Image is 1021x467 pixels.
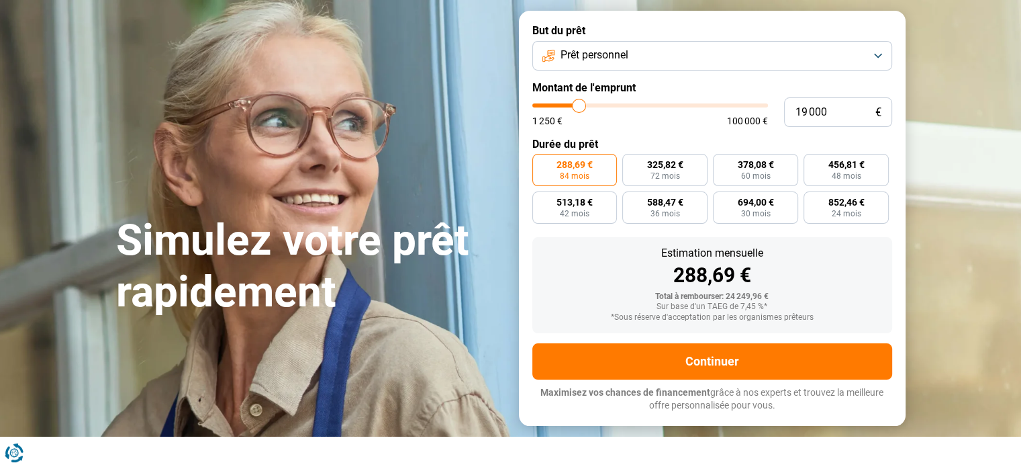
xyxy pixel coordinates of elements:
[832,172,861,180] span: 48 mois
[532,343,892,380] button: Continuer
[116,215,503,319] h1: Simulez votre prêt rapidement
[543,302,881,312] div: Sur base d'un TAEG de 7,45 %*
[532,41,892,71] button: Prêt personnel
[828,160,865,169] span: 456,81 €
[543,313,881,323] div: *Sous réserve d'acceptation par les organismes prêteurs
[727,116,768,126] span: 100 000 €
[560,210,589,218] span: 42 mois
[647,198,683,207] span: 588,47 €
[543,248,881,259] div: Estimation mensuelle
[738,198,774,207] span: 694,00 €
[532,138,892,151] label: Durée du prêt
[875,107,881,118] span: €
[738,160,774,169] span: 378,08 €
[556,198,593,207] span: 513,18 €
[540,387,710,398] span: Maximisez vos chances de financement
[650,210,680,218] span: 36 mois
[556,160,593,169] span: 288,69 €
[741,210,771,218] span: 30 mois
[560,172,589,180] span: 84 mois
[532,116,563,126] span: 1 250 €
[543,265,881,286] div: 288,69 €
[647,160,683,169] span: 325,82 €
[532,24,892,37] label: But du prêt
[650,172,680,180] span: 72 mois
[828,198,865,207] span: 852,46 €
[561,48,628,62] span: Prêt personnel
[741,172,771,180] span: 60 mois
[543,292,881,302] div: Total à rembourser: 24 249,96 €
[532,81,892,94] label: Montant de l'emprunt
[832,210,861,218] span: 24 mois
[532,386,892,413] p: grâce à nos experts et trouvez la meilleure offre personnalisée pour vous.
